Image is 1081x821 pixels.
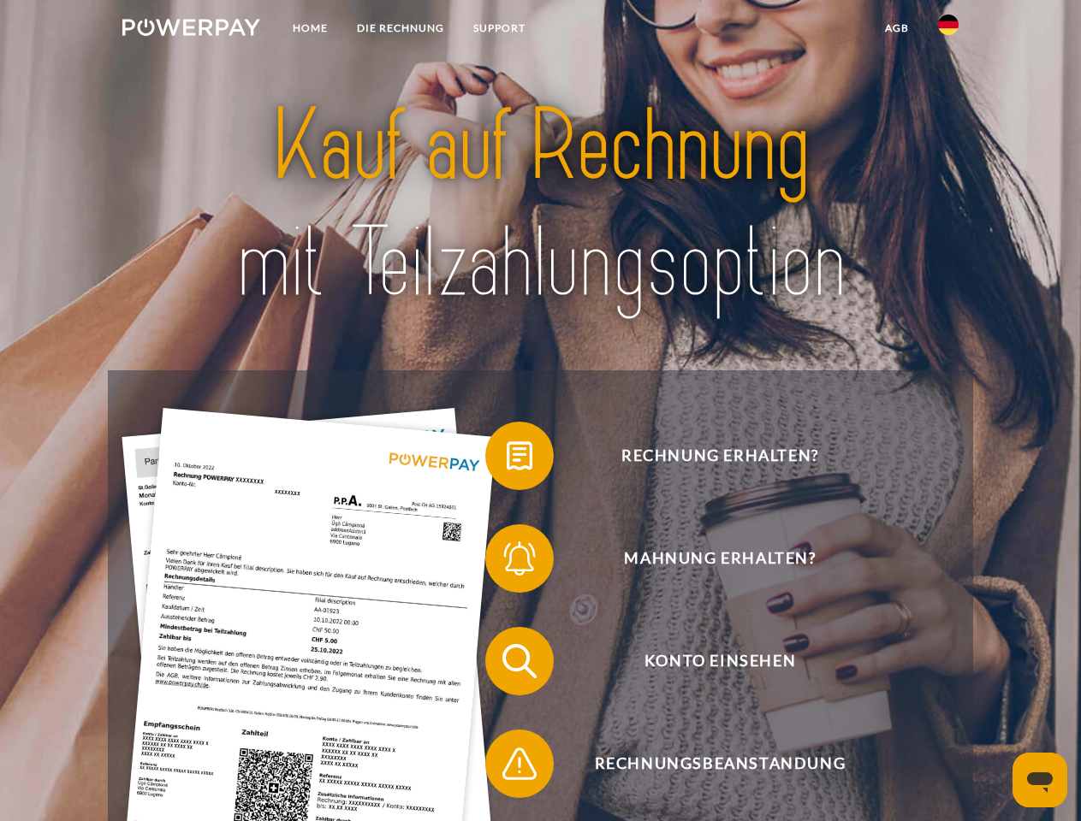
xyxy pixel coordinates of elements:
span: Rechnung erhalten? [510,422,930,490]
img: qb_warning.svg [498,742,541,785]
button: Mahnung erhalten? [485,524,930,593]
img: qb_bell.svg [498,537,541,580]
button: Rechnung erhalten? [485,422,930,490]
button: Rechnungsbeanstandung [485,729,930,798]
img: qb_bill.svg [498,434,541,477]
img: logo-powerpay-white.svg [122,19,260,36]
a: agb [870,13,924,44]
button: Konto einsehen [485,627,930,695]
a: DIE RECHNUNG [342,13,459,44]
img: title-powerpay_de.svg [163,82,918,328]
a: SUPPORT [459,13,540,44]
iframe: Schaltfläche zum Öffnen des Messaging-Fensters [1013,753,1067,807]
span: Konto einsehen [510,627,930,695]
a: Home [278,13,342,44]
img: qb_search.svg [498,640,541,682]
span: Mahnung erhalten? [510,524,930,593]
span: Rechnungsbeanstandung [510,729,930,798]
img: de [938,15,959,35]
